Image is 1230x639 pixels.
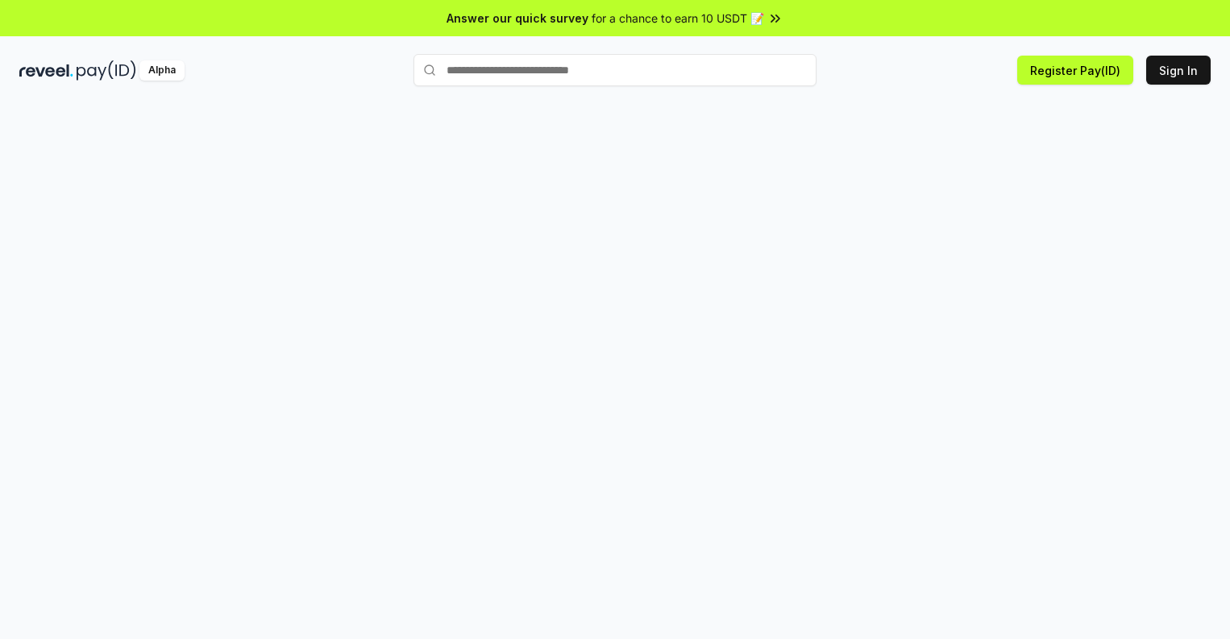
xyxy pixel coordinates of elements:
[1017,56,1133,85] button: Register Pay(ID)
[77,60,136,81] img: pay_id
[19,60,73,81] img: reveel_dark
[1146,56,1211,85] button: Sign In
[592,10,764,27] span: for a chance to earn 10 USDT 📝
[139,60,185,81] div: Alpha
[447,10,588,27] span: Answer our quick survey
